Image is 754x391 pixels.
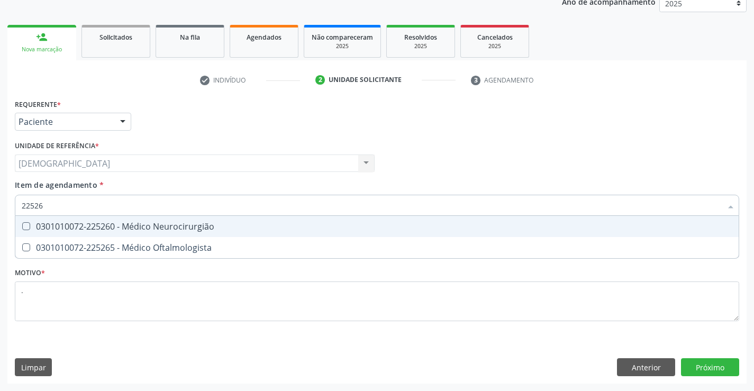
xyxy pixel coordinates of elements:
div: Unidade solicitante [329,75,402,85]
span: Paciente [19,116,110,127]
button: Limpar [15,358,52,376]
div: 2025 [312,42,373,50]
div: 2025 [468,42,521,50]
span: Não compareceram [312,33,373,42]
div: person_add [36,31,48,43]
div: 2025 [394,42,447,50]
div: Nova marcação [15,46,69,53]
span: Na fila [180,33,200,42]
button: Próximo [681,358,739,376]
div: 0301010072-225265 - Médico Oftalmologista [22,243,732,252]
span: Solicitados [99,33,132,42]
button: Anterior [617,358,675,376]
input: Buscar por procedimentos [22,195,722,216]
span: Item de agendamento [15,180,97,190]
span: Cancelados [477,33,513,42]
label: Unidade de referência [15,138,99,154]
div: 0301010072-225260 - Médico Neurocirurgião [22,222,732,231]
div: 2 [315,75,325,85]
span: Agendados [247,33,281,42]
label: Motivo [15,265,45,281]
span: Resolvidos [404,33,437,42]
label: Requerente [15,96,61,113]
